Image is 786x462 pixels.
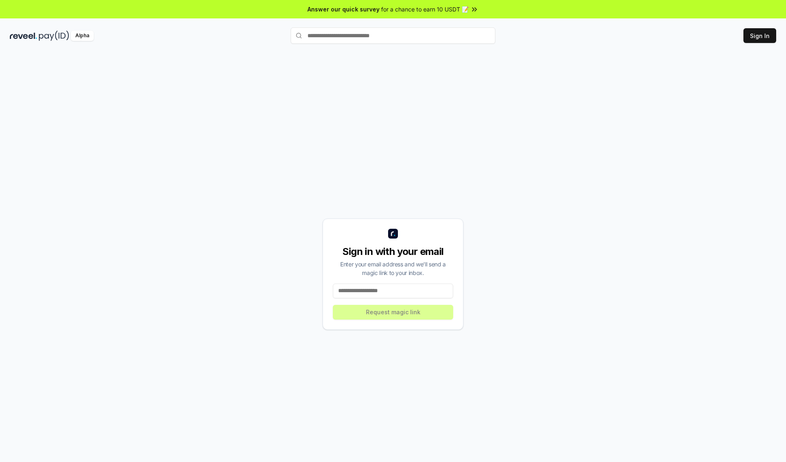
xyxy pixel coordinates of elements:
div: Alpha [71,31,94,41]
div: Enter your email address and we’ll send a magic link to your inbox. [333,260,453,277]
button: Sign In [743,28,776,43]
img: pay_id [39,31,69,41]
img: reveel_dark [10,31,37,41]
div: Sign in with your email [333,245,453,258]
span: Answer our quick survey [307,5,379,14]
span: for a chance to earn 10 USDT 📝 [381,5,469,14]
img: logo_small [388,229,398,239]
